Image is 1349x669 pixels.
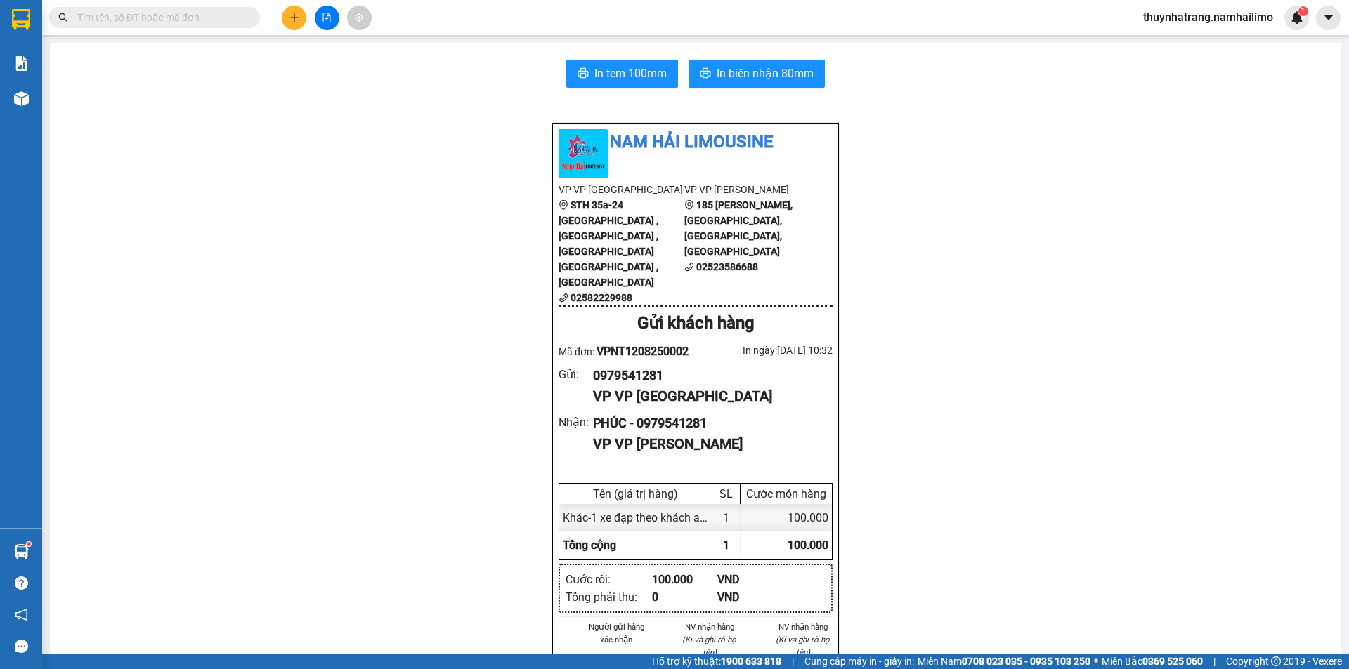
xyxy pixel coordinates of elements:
[1301,6,1305,16] span: 1
[559,366,593,383] div: Gửi :
[563,538,616,552] span: Tổng cộng
[12,9,30,30] img: logo-vxr
[788,538,828,552] span: 100.000
[723,538,729,552] span: 1
[14,544,29,559] img: warehouse-icon
[14,91,29,106] img: warehouse-icon
[1102,654,1203,669] span: Miền Bắc
[563,511,723,524] span: Khác - 1 xe đạp theo khách a9 (0)
[559,129,833,156] li: Nam Hải Limousine
[716,487,736,501] div: SL
[776,635,830,657] i: (Kí và ghi rõ họ tên)
[559,413,593,431] div: Nhận :
[1142,656,1203,667] strong: 0369 525 060
[15,576,28,590] span: question-circle
[744,487,828,501] div: Cước món hàng
[566,60,678,88] button: printerIn tem 100mm
[804,654,914,669] span: Cung cấp máy in - giấy in:
[593,385,821,407] div: VP VP [GEOGRAPHIC_DATA]
[1291,11,1303,24] img: icon-new-feature
[696,343,833,358] div: In ngày: [DATE] 10:32
[689,60,825,88] button: printerIn biên nhận 80mm
[587,621,646,646] li: Người gửi hàng xác nhận
[593,433,821,455] div: VP VP [PERSON_NAME]
[918,654,1090,669] span: Miền Nam
[684,182,810,197] li: VP VP [PERSON_NAME]
[594,65,667,82] span: In tem 100mm
[721,656,781,667] strong: 1900 633 818
[559,200,568,210] span: environment
[58,13,68,22] span: search
[559,182,684,197] li: VP VP [GEOGRAPHIC_DATA]
[559,310,833,337] div: Gửi khách hàng
[15,608,28,621] span: notification
[571,292,632,303] b: 02582229988
[773,621,833,633] li: NV nhận hàng
[684,262,694,272] span: phone
[578,67,589,81] span: printer
[741,504,832,531] div: 100.000
[559,199,658,288] b: STH 35a-24 [GEOGRAPHIC_DATA] , [GEOGRAPHIC_DATA] , [GEOGRAPHIC_DATA] [GEOGRAPHIC_DATA] , [GEOGRAP...
[593,413,821,433] div: PHÚC - 0979541281
[1132,8,1284,26] span: thuynhatrang.namhailimo
[27,542,31,546] sup: 1
[282,6,306,30] button: plus
[593,366,821,385] div: 0979541281
[717,588,783,606] div: VND
[652,571,717,588] div: 100.000
[559,343,696,360] div: Mã đơn:
[77,10,243,25] input: Tìm tên, số ĐT hoặc mã đơn
[696,261,758,272] b: 02523586688
[717,65,814,82] span: In biên nhận 80mm
[559,129,608,178] img: logo.jpg
[1094,658,1098,664] span: ⚪️
[347,6,372,30] button: aim
[597,345,689,358] span: VPNT1208250002
[1213,654,1216,669] span: |
[680,621,740,633] li: NV nhận hàng
[652,588,717,606] div: 0
[962,656,1090,667] strong: 0708 023 035 - 0935 103 250
[717,571,783,588] div: VND
[559,293,568,303] span: phone
[1316,6,1341,30] button: caret-down
[1271,656,1281,666] span: copyright
[563,487,708,501] div: Tên (giá trị hàng)
[682,635,736,657] i: (Kí và ghi rõ họ tên)
[322,13,332,22] span: file-add
[684,199,793,257] b: 185 [PERSON_NAME], [GEOGRAPHIC_DATA], [GEOGRAPHIC_DATA], [GEOGRAPHIC_DATA]
[1298,6,1308,16] sup: 1
[712,504,741,531] div: 1
[14,56,29,71] img: solution-icon
[700,67,711,81] span: printer
[566,588,652,606] div: Tổng phải thu :
[15,640,28,653] span: message
[1322,11,1335,24] span: caret-down
[684,200,694,210] span: environment
[652,654,781,669] span: Hỗ trợ kỹ thuật:
[315,6,339,30] button: file-add
[289,13,299,22] span: plus
[566,571,652,588] div: Cước rồi :
[792,654,794,669] span: |
[354,13,364,22] span: aim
